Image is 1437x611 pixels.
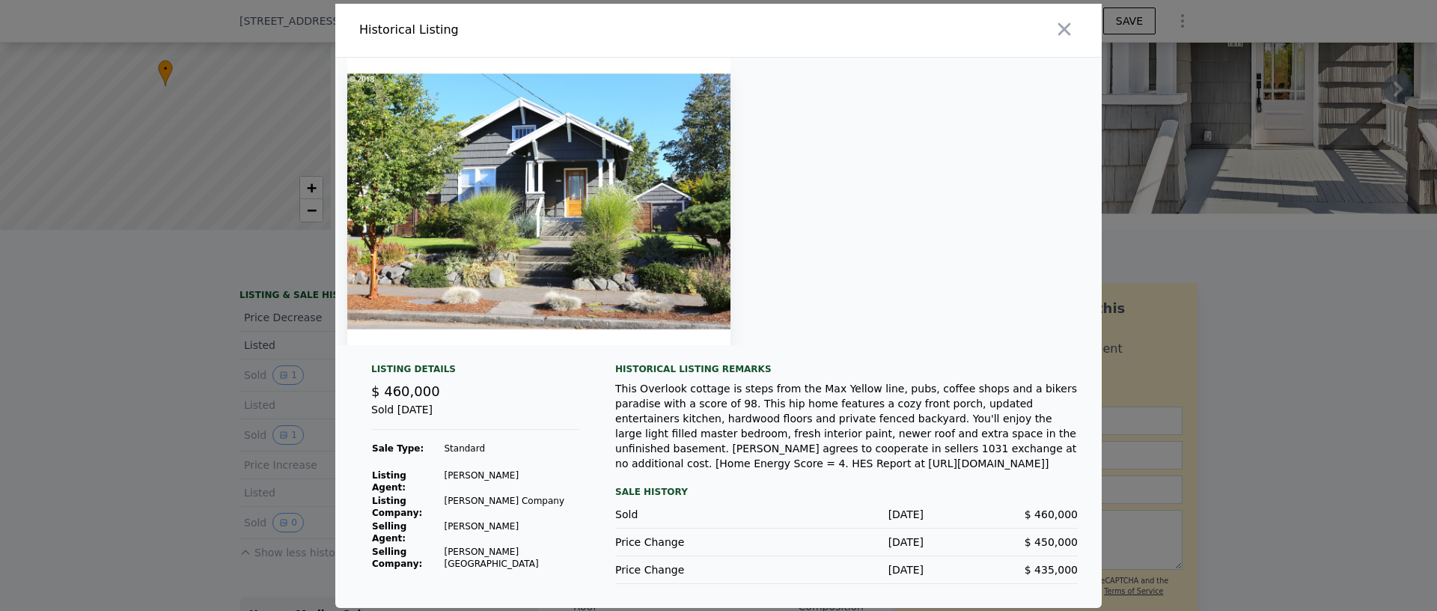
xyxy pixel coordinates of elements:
div: Sold [DATE] [371,402,579,430]
div: Price Change [615,562,769,577]
td: Standard [443,442,579,455]
span: $ 450,000 [1025,536,1078,548]
div: Historical Listing remarks [615,363,1078,375]
span: $ 435,000 [1025,564,1078,576]
img: Property Img [347,58,730,345]
strong: Listing Agent: [372,470,406,493]
span: $ 460,000 [371,383,440,399]
div: Listing Details [371,363,579,381]
div: [DATE] [769,535,924,550]
strong: Selling Company: [372,547,422,569]
div: Sold [615,507,769,522]
strong: Listing Company: [372,496,422,518]
div: Sale History [615,483,1078,501]
div: Price Change [615,535,769,550]
div: [DATE] [769,562,924,577]
div: [DATE] [769,507,924,522]
strong: Selling Agent: [372,521,406,544]
td: [PERSON_NAME] [443,469,579,494]
div: Historical Listing [359,21,713,39]
td: [PERSON_NAME] Company [443,494,579,520]
td: [PERSON_NAME][GEOGRAPHIC_DATA] [443,545,579,571]
span: $ 460,000 [1025,508,1078,520]
strong: Sale Type: [372,443,424,454]
div: This Overlook cottage is steps from the Max Yellow line, pubs, coffee shops and a bikers paradise... [615,381,1078,471]
td: [PERSON_NAME] [443,520,579,545]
